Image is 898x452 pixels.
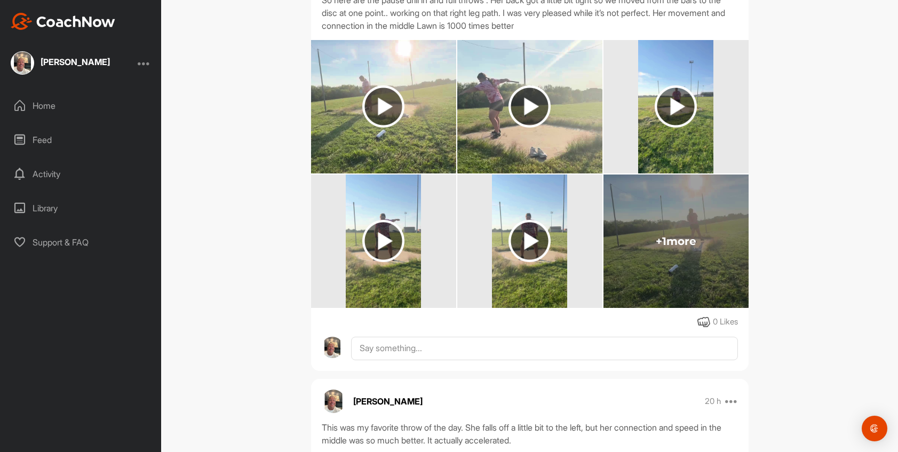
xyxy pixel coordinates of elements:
img: media [346,175,421,308]
img: play [362,220,404,262]
img: media [311,40,456,173]
img: play [362,85,404,128]
span: + 1 more [656,235,696,248]
div: Open Intercom Messenger [862,416,887,441]
div: 0 Likes [713,316,738,328]
img: avatar [322,390,345,413]
img: avatar [322,337,344,359]
img: play [655,85,697,128]
img: media [492,175,567,308]
div: Support & FAQ [6,229,156,256]
div: [PERSON_NAME] [41,58,110,66]
div: Library [6,195,156,221]
div: Home [6,92,156,119]
img: CoachNow [11,13,115,30]
div: Feed [6,126,156,153]
img: media [457,40,602,173]
p: [PERSON_NAME] [353,395,423,408]
img: play [508,85,551,128]
img: play [508,220,551,262]
div: Activity [6,161,156,187]
img: square_46186091c86e1861e10c1ab79a0d5cc9.jpg [11,51,34,75]
div: This was my favorite throw of the day. She falls off a little bit to the left, but her connection... [322,421,738,447]
img: media [638,40,713,173]
p: 20 h [705,396,721,407]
